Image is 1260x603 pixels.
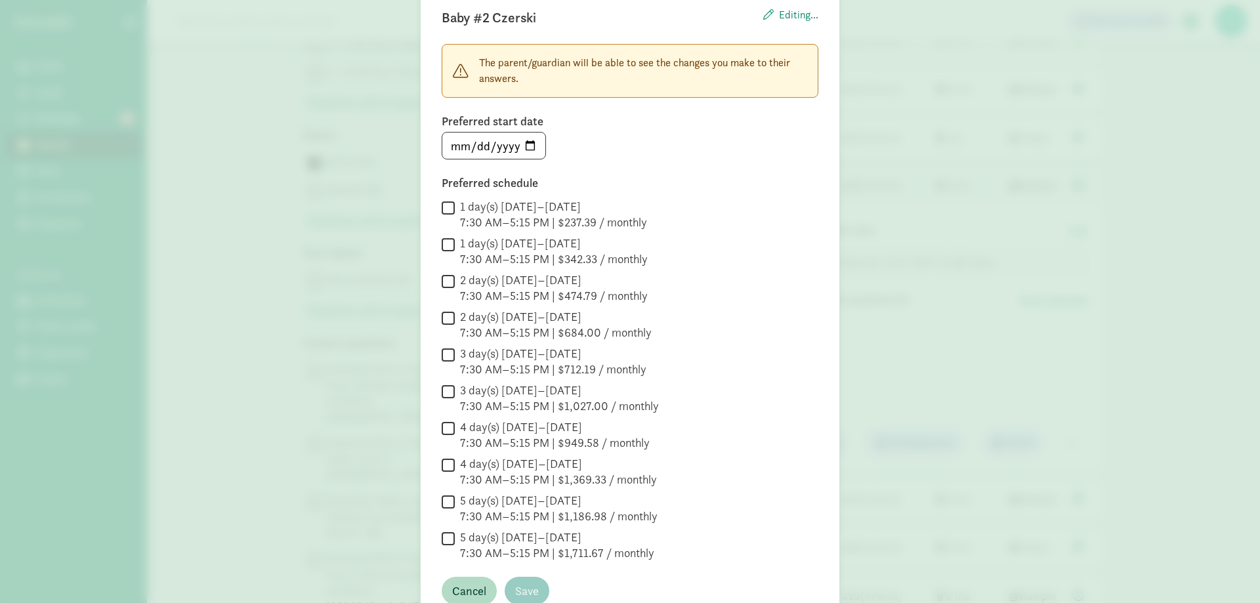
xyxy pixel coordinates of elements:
[763,7,818,28] div: Editing...
[460,199,647,215] div: 1 day(s) [DATE]–[DATE]
[442,7,536,28] p: Baby #2 Czerski
[460,398,659,414] div: 7:30 AM–5:15 PM | $1,027.00 / monthly
[460,545,654,561] div: 7:30 AM–5:15 PM | $1,711.67 / monthly
[460,362,646,377] div: 7:30 AM–5:15 PM | $712.19 / monthly
[515,582,539,600] span: Save
[1194,540,1260,603] iframe: Chat Widget
[460,435,650,451] div: 7:30 AM–5:15 PM | $949.58 / monthly
[460,325,652,341] div: 7:30 AM–5:15 PM | $684.00 / monthly
[460,288,648,304] div: 7:30 AM–5:15 PM | $474.79 / monthly
[442,114,818,129] label: Preferred start date
[460,530,654,545] div: 5 day(s) [DATE]–[DATE]
[460,419,650,435] div: 4 day(s) [DATE]–[DATE]
[460,383,659,398] div: 3 day(s) [DATE]–[DATE]
[460,346,646,362] div: 3 day(s) [DATE]–[DATE]
[460,456,657,472] div: 4 day(s) [DATE]–[DATE]
[460,493,658,509] div: 5 day(s) [DATE]–[DATE]
[442,175,818,191] label: Preferred schedule
[460,472,657,488] div: 7:30 AM–5:15 PM | $1,369.33 / monthly
[460,272,648,288] div: 2 day(s) [DATE]–[DATE]
[442,44,818,98] div: The parent/guardian will be able to see the changes you make to their answers.
[460,509,658,524] div: 7:30 AM–5:15 PM | $1,186.98 / monthly
[460,215,647,230] div: 7:30 AM–5:15 PM | $237.39 / monthly
[452,582,486,600] span: Cancel
[460,251,648,267] div: 7:30 AM–5:15 PM | $342.33 / monthly
[460,309,652,325] div: 2 day(s) [DATE]–[DATE]
[460,236,648,251] div: 1 day(s) [DATE]–[DATE]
